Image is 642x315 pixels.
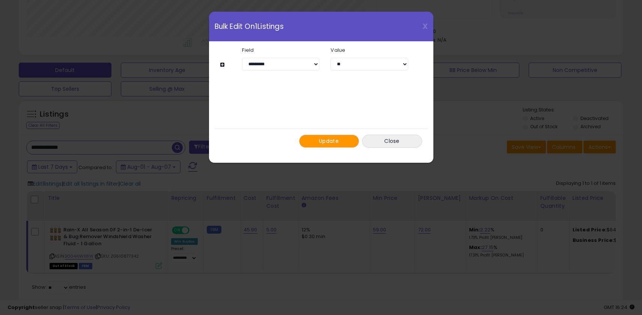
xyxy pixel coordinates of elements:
[319,137,339,145] span: Update
[325,48,413,52] label: Value
[236,48,325,52] label: Field
[362,135,422,148] button: Close
[422,21,428,31] span: X
[215,23,284,30] span: Bulk Edit On 1 Listings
